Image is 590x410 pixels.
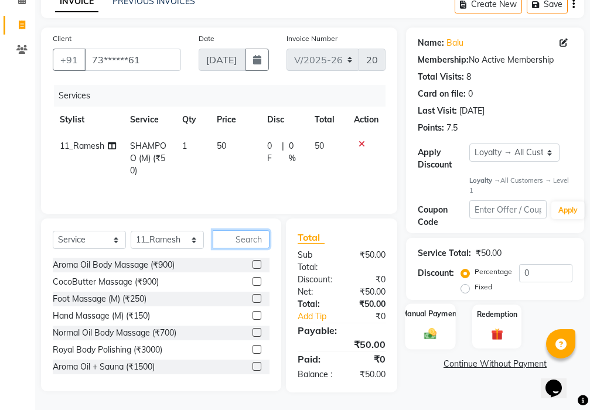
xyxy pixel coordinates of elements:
strong: Loyalty → [469,176,500,184]
div: ₹50.00 [342,286,394,298]
div: Coupon Code [418,204,469,228]
div: Paid: [289,352,342,366]
span: 0 F [267,140,277,165]
img: _gift.svg [487,327,507,341]
button: Apply [551,201,585,219]
th: Service [123,107,175,133]
div: Foot Massage (M) (₹250) [53,293,146,305]
th: Action [347,107,386,133]
input: Search by Name/Mobile/Email/Code [84,49,181,71]
div: Total Visits: [418,71,464,83]
th: Stylist [53,107,123,133]
div: Services [54,85,394,107]
span: 0 % [289,140,301,165]
div: Name: [418,37,444,49]
div: All Customers → Level 1 [469,176,572,196]
img: _cash.svg [421,327,441,341]
iframe: chat widget [541,363,578,398]
div: Last Visit: [418,105,457,117]
span: 1 [182,141,187,151]
label: Percentage [475,266,512,277]
label: Manual Payment [401,309,460,320]
span: 50 [315,141,324,151]
div: Net: [289,286,342,298]
span: 50 [217,141,226,151]
div: Discount: [289,274,342,286]
th: Price [210,107,260,133]
label: Client [53,33,71,44]
div: Membership: [418,54,469,66]
div: Discount: [418,267,454,279]
span: 11_Ramesh [60,141,104,151]
a: Continue Without Payment [408,358,582,370]
label: Date [199,33,214,44]
label: Invoice Number [287,33,337,44]
span: SHAMPOO (M) (₹50) [130,141,166,176]
span: | [282,140,284,165]
th: Disc [260,107,308,133]
div: Aroma Oil + Sauna (₹1500) [53,361,155,373]
div: ₹50.00 [342,368,394,381]
div: Payable: [289,323,394,337]
div: No Active Membership [418,54,572,66]
a: Balu [446,37,463,49]
div: 7.5 [446,122,458,134]
div: Royal Body Polishing (₹3000) [53,344,162,356]
input: Enter Offer / Coupon Code [469,200,547,218]
div: Total: [289,298,342,310]
div: ₹0 [350,310,394,323]
div: CocoButter Massage (₹900) [53,276,159,288]
div: ₹50.00 [342,249,394,274]
a: Add Tip [289,310,350,323]
th: Total [308,107,347,133]
input: Search or Scan [213,230,270,248]
th: Qty [175,107,210,133]
button: +91 [53,49,86,71]
div: ₹50.00 [289,337,394,351]
div: Hand Massage (M) (₹150) [53,310,150,322]
div: Aroma Oil Body Massage (₹900) [53,259,175,271]
div: ₹0 [342,274,394,286]
div: Balance : [289,368,342,381]
div: Normal Oil Body Massage (₹700) [53,327,176,339]
div: ₹0 [342,352,394,366]
div: ₹50.00 [342,298,394,310]
div: ₹50.00 [476,247,502,259]
div: [DATE] [459,105,485,117]
div: Sub Total: [289,249,342,274]
div: Points: [418,122,444,134]
div: 8 [466,71,471,83]
label: Redemption [477,309,517,320]
div: 0 [468,88,473,100]
div: Apply Discount [418,146,469,171]
label: Fixed [475,282,492,292]
span: Total [298,231,325,244]
div: Card on file: [418,88,466,100]
div: Service Total: [418,247,471,259]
